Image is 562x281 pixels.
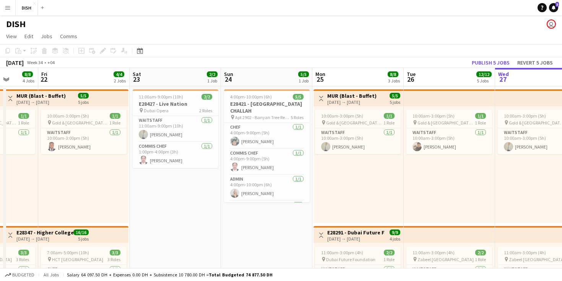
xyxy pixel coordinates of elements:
[6,59,24,66] div: [DATE]
[327,92,377,99] h3: MUR (Blast - Buffet)
[132,75,141,84] span: 23
[475,250,486,255] span: 2/2
[41,33,52,40] span: Jobs
[223,75,233,84] span: 24
[383,120,395,126] span: 1 Role
[133,89,218,168] div: 11:00am-9:00pm (10h)2/2E28427 - Live Nation Dubai Opera2 RolesWaitstaff1/111:00am-9:00pm (10h)[PE...
[504,113,546,119] span: 10:00am-3:00pm (5h)
[384,113,395,119] span: 1/1
[388,71,398,77] span: 8/8
[327,99,377,105] div: [DATE] → [DATE]
[4,271,36,279] button: Budgeted
[25,60,44,65] span: Week 34
[291,115,304,120] span: 5 Roles
[209,272,273,278] span: Total Budgeted 74 877.50 DH
[12,272,34,278] span: Budgeted
[299,78,309,84] div: 1 Job
[21,31,36,41] a: Edit
[477,78,491,84] div: 5 Jobs
[549,3,558,12] a: 3
[475,257,486,262] span: 1 Role
[321,113,363,119] span: 10:00am-3:00pm (5h)
[52,257,103,262] span: HCT [GEOGRAPHIC_DATA]
[110,250,120,255] span: 3/3
[133,71,141,78] span: Sat
[41,110,127,154] app-job-card: 10:00am-3:00pm (5h)1/1 Gold & [GEOGRAPHIC_DATA], [PERSON_NAME] Rd - Al Quoz - Al Quoz Industrial ...
[475,113,486,119] span: 1/1
[469,58,513,68] button: Publish 5 jobs
[60,33,77,40] span: Comms
[144,108,169,113] span: Dubai Opera
[6,33,17,40] span: View
[73,229,89,235] span: 16/16
[476,71,492,77] span: 12/12
[199,108,212,113] span: 2 Roles
[326,257,375,262] span: Dubai Future Foundation
[327,229,384,236] h3: E28291 - Dubai Future Foundation
[16,0,38,15] button: DISH
[390,93,400,99] span: 5/5
[504,250,546,255] span: 11:00am-3:00pm (4h)
[235,115,291,120] span: Apt 2902 - Banyan Tree Residences
[497,75,509,84] span: 27
[224,123,310,149] app-card-role: Chef1/14:00pm-9:00pm (5h)[PERSON_NAME]
[224,71,233,78] span: Sun
[406,110,492,154] app-job-card: 10:00am-3:00pm (5h)1/1 Gold & [GEOGRAPHIC_DATA], [PERSON_NAME] Rd - Al Quoz - Al Quoz Industrial ...
[224,201,310,227] app-card-role: Professional Bartender1/1
[3,31,20,41] a: View
[110,113,120,119] span: 1/1
[41,128,127,154] app-card-role: Waitstaff1/110:00am-3:00pm (5h)[PERSON_NAME]
[475,120,486,126] span: 1 Role
[133,142,218,168] app-card-role: Commis Chef1/11:00pm-4:00pm (3h)[PERSON_NAME]
[114,78,126,84] div: 2 Jobs
[315,110,401,154] app-job-card: 10:00am-3:00pm (5h)1/1 Gold & [GEOGRAPHIC_DATA], [PERSON_NAME] Rd - Al Quoz - Al Quoz Industrial ...
[407,71,416,78] span: Tue
[293,94,304,100] span: 5/5
[107,257,120,262] span: 3 Roles
[413,250,455,255] span: 11:00am-3:00pm (4h)
[514,58,556,68] button: Revert 5 jobs
[327,236,384,242] div: [DATE] → [DATE]
[109,120,120,126] span: 1 Role
[406,128,492,154] app-card-role: Waitstaff1/110:00am-3:00pm (5h)[PERSON_NAME]
[47,60,55,65] div: +04
[384,250,395,255] span: 2/2
[133,116,218,142] app-card-role: Waitstaff1/111:00am-9:00pm (10h)[PERSON_NAME]
[498,71,509,78] span: Wed
[18,250,29,255] span: 3/3
[133,100,218,107] h3: E28427 - Live Nation
[556,2,559,7] span: 3
[390,235,400,242] div: 4 jobs
[406,75,416,84] span: 26
[315,71,325,78] span: Mon
[47,250,89,255] span: 7:00am-5:00pm (10h)
[207,71,218,77] span: 2/2
[224,149,310,175] app-card-role: Commis Chef1/14:00pm-9:00pm (5h)[PERSON_NAME]
[230,94,272,100] span: 4:00pm-10:00pm (6h)
[224,100,310,114] h3: E28421 - [GEOGRAPHIC_DATA] CHALLAH
[207,78,217,84] div: 1 Job
[315,128,401,154] app-card-role: Waitstaff1/110:00am-3:00pm (5h)[PERSON_NAME]
[417,257,474,262] span: Zabeel [GEOGRAPHIC_DATA]
[224,89,310,202] app-job-card: 4:00pm-10:00pm (6h)5/5E28421 - [GEOGRAPHIC_DATA] CHALLAH Apt 2902 - Banyan Tree Residences5 Roles...
[413,113,455,119] span: 10:00am-3:00pm (5h)
[18,113,29,119] span: 1/1
[18,120,29,126] span: 1 Role
[57,31,80,41] a: Comms
[326,120,383,126] span: Gold & [GEOGRAPHIC_DATA], [PERSON_NAME] Rd - Al Quoz - Al Quoz Industrial Area 3 - [GEOGRAPHIC_DA...
[23,78,34,84] div: 4 Jobs
[47,113,89,119] span: 10:00am-3:00pm (5h)
[6,18,26,30] h1: DISH
[41,71,47,78] span: Fri
[38,31,55,41] a: Jobs
[390,99,400,105] div: 5 jobs
[16,92,66,99] h3: MUR (Blast - Buffet)
[417,120,475,126] span: Gold & [GEOGRAPHIC_DATA], [PERSON_NAME] Rd - Al Quoz - Al Quoz Industrial Area 3 - [GEOGRAPHIC_DA...
[390,229,400,235] span: 9/9
[78,235,89,242] div: 5 jobs
[78,93,89,99] span: 5/5
[16,229,73,236] h3: E28347 - Higher Colleges of Technology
